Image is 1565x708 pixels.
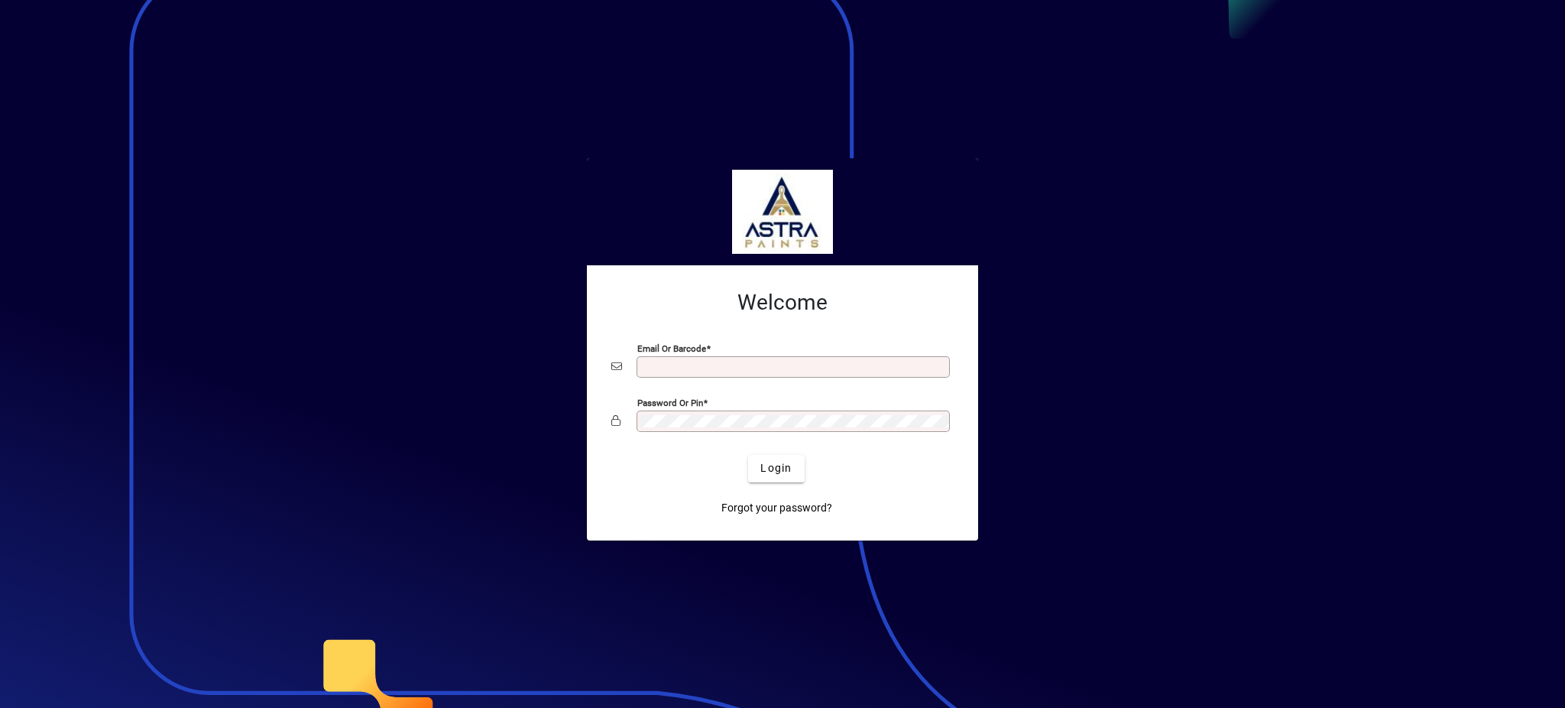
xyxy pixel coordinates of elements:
[748,455,804,482] button: Login
[637,343,706,353] mat-label: Email or Barcode
[760,460,792,476] span: Login
[611,290,954,316] h2: Welcome
[715,495,838,522] a: Forgot your password?
[721,500,832,516] span: Forgot your password?
[637,397,703,408] mat-label: Password or Pin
